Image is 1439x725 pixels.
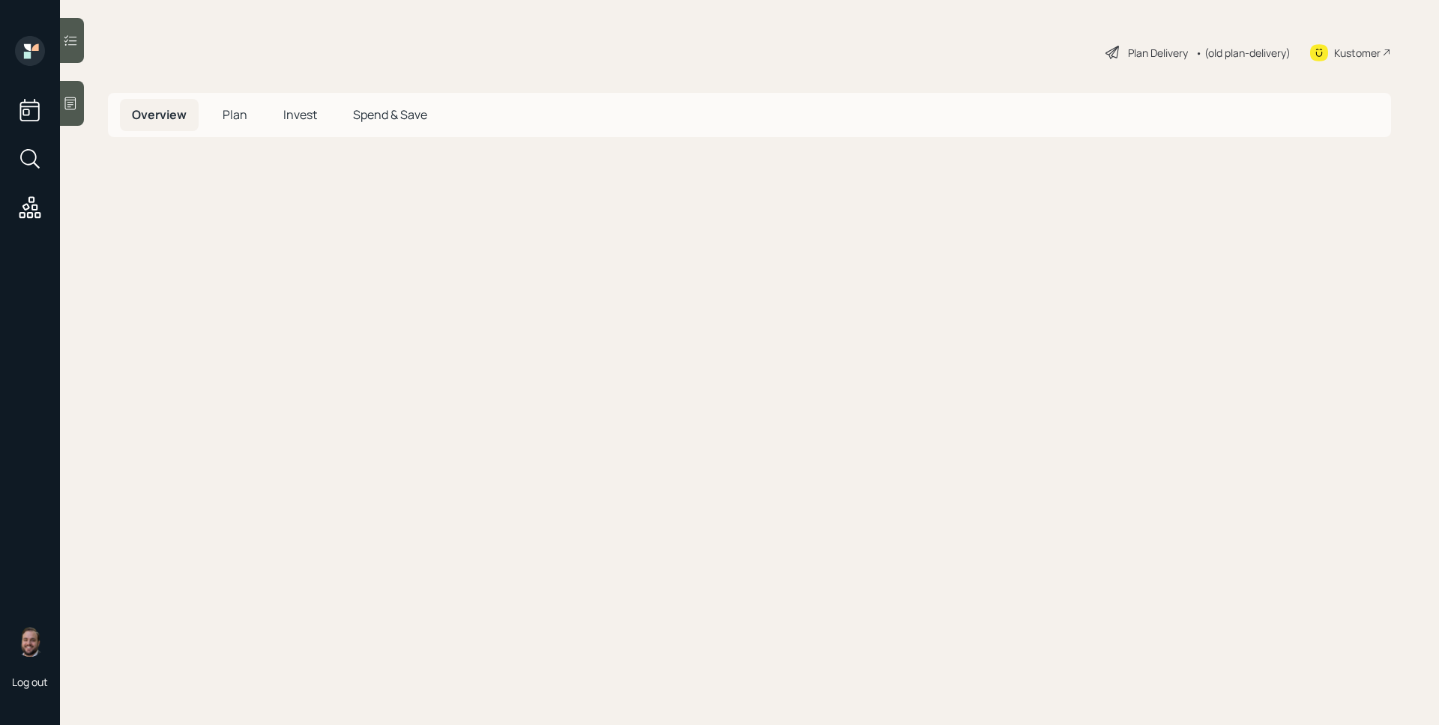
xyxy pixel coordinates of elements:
[353,106,427,123] span: Spend & Save
[1195,45,1291,61] div: • (old plan-delivery)
[12,675,48,689] div: Log out
[1128,45,1188,61] div: Plan Delivery
[223,106,247,123] span: Plan
[283,106,317,123] span: Invest
[132,106,187,123] span: Overview
[1334,45,1381,61] div: Kustomer
[15,627,45,657] img: james-distasi-headshot.png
